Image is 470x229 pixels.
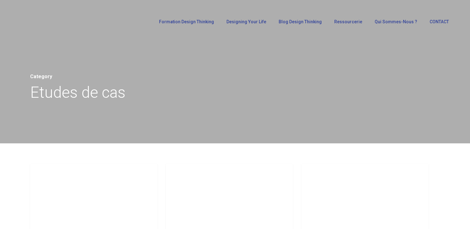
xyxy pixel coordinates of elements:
span: Qui sommes-nous ? [375,19,417,24]
a: CONTACT [427,20,452,24]
a: Formation Design Thinking [156,20,217,24]
span: Ressourcerie [334,19,362,24]
a: Etudes de cas [308,170,348,177]
a: Qui sommes-nous ? [372,20,420,24]
span: Blog Design Thinking [279,19,322,24]
span: Category [30,74,52,79]
a: Etudes de cas [36,170,77,177]
h1: Etudes de cas [30,82,440,103]
span: CONTACT [430,19,449,24]
span: Formation Design Thinking [159,19,214,24]
a: Designing Your Life [223,20,269,24]
a: Ressourcerie [331,20,365,24]
a: Etudes de cas [172,170,212,177]
a: Blog Design Thinking [276,20,325,24]
span: Designing Your Life [226,19,266,24]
